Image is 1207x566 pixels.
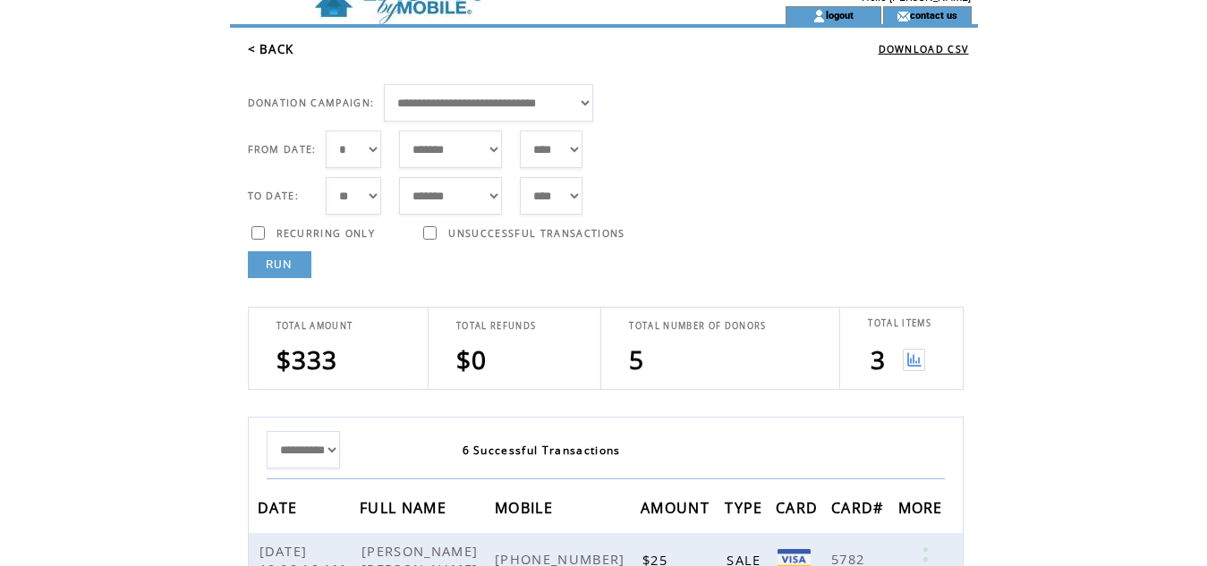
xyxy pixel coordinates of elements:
a: AMOUNT [641,502,714,512]
a: logout [826,9,854,21]
a: DATE [258,502,302,512]
span: MOBILE [495,494,557,527]
span: DATE [258,494,302,527]
span: DONATION CAMPAIGN: [248,97,375,109]
span: TO DATE: [248,190,300,202]
span: 3 [871,342,886,376]
span: $333 [276,342,338,376]
a: CARD [776,502,822,512]
span: TOTAL ITEMS [868,317,931,329]
span: $0 [456,342,488,376]
a: DOWNLOAD CSV [879,43,969,55]
a: TYPE [725,502,767,512]
span: TYPE [725,494,767,527]
span: FROM DATE: [248,143,317,156]
span: AMOUNT [641,494,714,527]
img: contact_us_icon.gif [897,9,910,23]
span: 6 Successful Transactions [463,443,621,458]
span: CARD# [831,494,888,527]
span: TOTAL AMOUNT [276,320,353,332]
img: account_icon.gif [812,9,826,23]
span: TOTAL REFUNDS [456,320,536,332]
span: TOTAL NUMBER OF DONORS [629,320,766,332]
a: FULL NAME [360,502,451,512]
a: RUN [248,251,311,278]
img: View graph [903,349,925,371]
span: 5 [629,342,644,376]
span: FULL NAME [360,494,451,527]
a: MOBILE [495,502,557,512]
span: MORE [898,494,948,527]
span: UNSUCCESSFUL TRANSACTIONS [448,227,625,240]
a: < BACK [248,41,294,57]
span: RECURRING ONLY [276,227,376,240]
span: CARD [776,494,822,527]
a: CARD# [831,502,888,512]
a: contact us [910,9,957,21]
